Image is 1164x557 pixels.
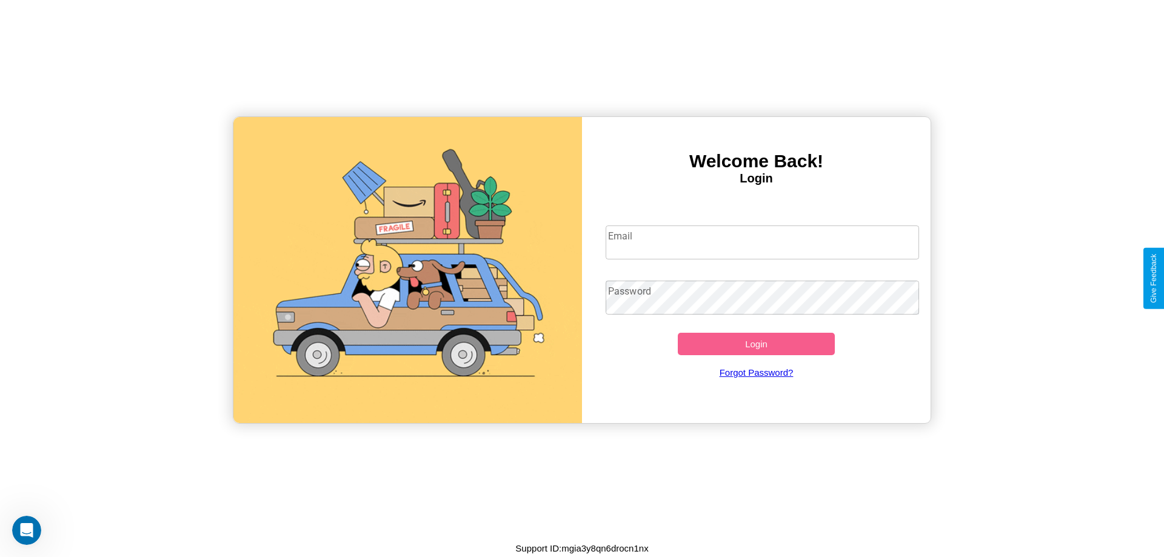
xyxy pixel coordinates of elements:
[233,117,582,423] img: gif
[12,516,41,545] iframe: Intercom live chat
[582,151,931,172] h3: Welcome Back!
[1149,254,1158,303] div: Give Feedback
[600,355,914,390] a: Forgot Password?
[678,333,835,355] button: Login
[582,172,931,185] h4: Login
[515,540,648,556] p: Support ID: mgia3y8qn6drocn1nx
